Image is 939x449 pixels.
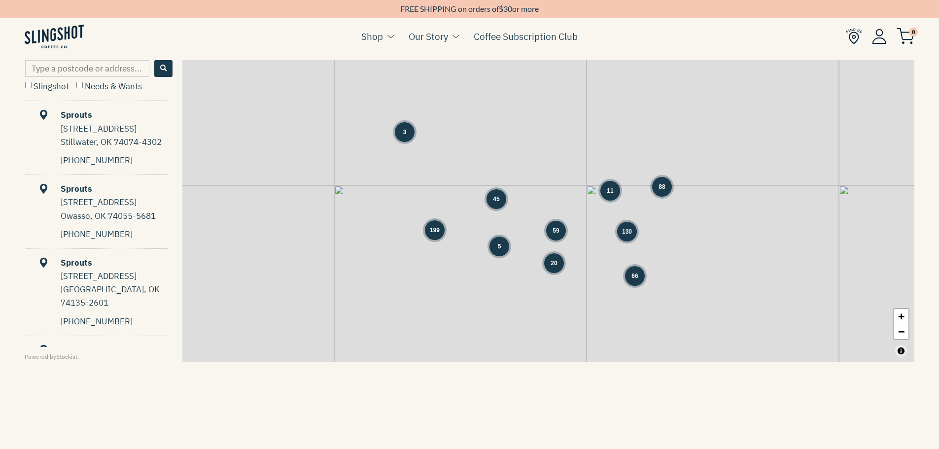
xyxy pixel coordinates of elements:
div: Sprouts [26,108,168,122]
div: [STREET_ADDRESS] [61,270,168,283]
div: Group of 20 locations [544,253,564,273]
input: Slingshot [25,82,32,88]
div: [GEOGRAPHIC_DATA], OK 74135-2601 [61,283,168,310]
input: Type a postcode or address... [25,60,149,77]
input: Needs & Wants [76,82,83,88]
a: 0 [897,30,914,42]
img: cart [897,28,914,44]
label: Slingshot [25,81,69,92]
button: Search [154,60,173,77]
a: Stockist Store Locator software (This link will open in a new tab) [56,353,77,360]
div: Map [182,60,914,362]
img: Account [872,29,887,44]
div: Powered by . [25,352,173,361]
span: 11 [607,186,613,195]
div: Group of 11 locations [600,181,620,201]
div: Sprouts [26,182,168,196]
a: Coffee Subscription Club [474,29,578,44]
span: $ [499,4,503,13]
div: Group of 59 locations [546,221,566,241]
div: Group of 66 locations [625,266,645,286]
div: Owasso, OK 74055-5681 [61,209,168,223]
a: [PHONE_NUMBER] [61,155,133,166]
div: [STREET_ADDRESS] [61,196,168,209]
div: [STREET_ADDRESS] [61,122,168,136]
div: Group of 3 locations [395,122,415,142]
div: Sprouts [26,344,168,357]
span: 20 [551,259,557,268]
button: Toggle attribution [895,345,907,357]
span: 5 [498,242,501,251]
a: Shop [361,29,383,44]
div: Group of 130 locations [617,222,637,242]
img: Find Us [846,28,862,44]
div: Group of 5 locations [489,237,509,256]
a: Our Story [409,29,448,44]
a: [PHONE_NUMBER] [61,316,133,327]
div: Group of 45 locations [487,189,506,209]
span: 199 [430,226,440,235]
div: Group of 199 locations [425,220,445,240]
div: Sprouts [26,256,168,270]
span: 66 [631,272,638,280]
a: Zoom out [894,324,908,339]
span: 0 [909,28,918,36]
span: 3 [403,128,407,137]
a: Zoom in [894,309,908,324]
span: 130 [622,227,632,236]
span: 30 [503,4,512,13]
span: 59 [553,226,559,235]
a: [PHONE_NUMBER] [61,229,133,240]
span: 88 [659,182,665,191]
div: Stillwater, OK 74074-4302 [61,136,168,149]
span: 45 [493,195,499,204]
label: Needs & Wants [76,81,142,92]
div: Group of 88 locations [652,177,672,197]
